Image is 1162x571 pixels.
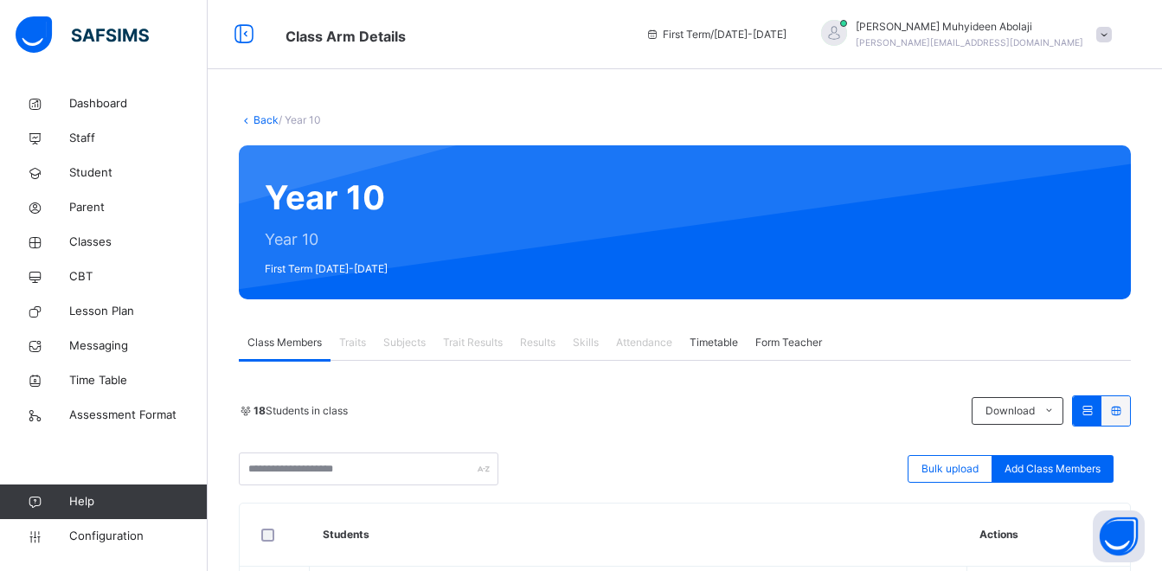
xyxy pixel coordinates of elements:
span: Class Arm Details [286,28,406,45]
span: Assessment Format [69,407,208,424]
span: Messaging [69,337,208,355]
span: Time Table [69,372,208,389]
span: Attendance [616,335,672,350]
span: Staff [69,130,208,147]
span: Student [69,164,208,182]
span: Class Members [247,335,322,350]
span: Skills [573,335,599,350]
a: Back [254,113,279,126]
span: session/term information [645,27,786,42]
span: Classes [69,234,208,251]
b: 18 [254,404,266,417]
span: Add Class Members [1005,461,1101,477]
span: Dashboard [69,95,208,112]
span: Download [985,403,1035,419]
span: Configuration [69,528,207,545]
span: Trait Results [443,335,503,350]
span: Students in class [254,403,348,419]
img: safsims [16,16,149,53]
span: Timetable [690,335,738,350]
span: Bulk upload [921,461,979,477]
span: Parent [69,199,208,216]
span: Subjects [383,335,426,350]
span: CBT [69,268,208,285]
th: Students [310,504,967,567]
span: [PERSON_NAME][EMAIL_ADDRESS][DOMAIN_NAME] [856,37,1083,48]
th: Actions [966,504,1130,567]
div: YusufMuhyideen Abolaji [804,19,1120,50]
span: Help [69,493,207,510]
span: / Year 10 [279,113,321,126]
span: [PERSON_NAME] Muhyideen Abolaji [856,19,1083,35]
span: Results [520,335,555,350]
span: Form Teacher [755,335,822,350]
span: Lesson Plan [69,303,208,320]
span: Traits [339,335,366,350]
button: Open asap [1093,510,1145,562]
